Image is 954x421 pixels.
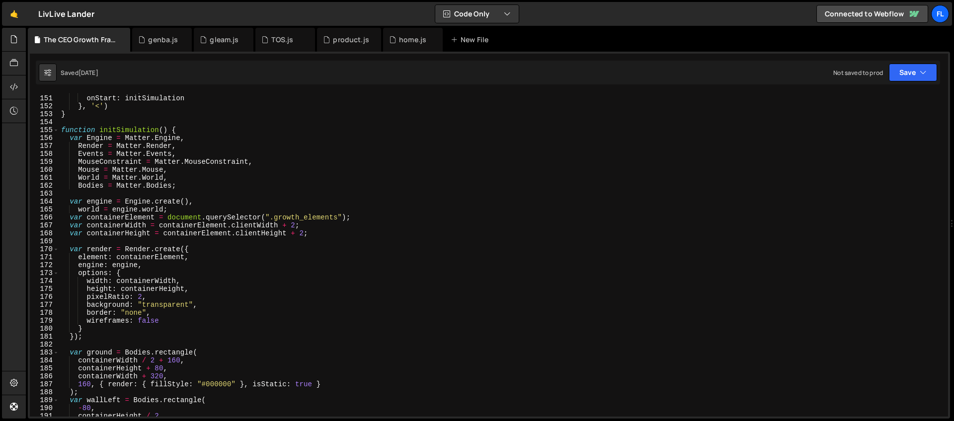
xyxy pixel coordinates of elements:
[271,35,293,45] div: TOS.js
[30,206,59,213] div: 165
[435,5,519,23] button: Code Only
[30,293,59,301] div: 176
[30,301,59,309] div: 177
[30,309,59,317] div: 178
[833,69,883,77] div: Not saved to prod
[30,317,59,325] div: 179
[399,35,426,45] div: home.js
[816,5,928,23] a: Connected to Webflow
[931,5,949,23] a: Fl
[30,134,59,142] div: 156
[30,190,59,198] div: 163
[30,150,59,158] div: 158
[333,35,369,45] div: product.js
[44,35,118,45] div: The CEO Growth Framework.js
[451,35,492,45] div: New File
[30,349,59,356] div: 183
[30,182,59,190] div: 162
[30,229,59,237] div: 168
[30,285,59,293] div: 175
[30,102,59,110] div: 152
[30,142,59,150] div: 157
[79,69,98,77] div: [DATE]
[30,126,59,134] div: 155
[210,35,238,45] div: gleam.js
[30,277,59,285] div: 174
[30,404,59,412] div: 190
[30,325,59,333] div: 180
[30,372,59,380] div: 186
[30,380,59,388] div: 187
[30,396,59,404] div: 189
[30,333,59,341] div: 181
[61,69,98,77] div: Saved
[30,118,59,126] div: 154
[30,261,59,269] div: 172
[30,341,59,349] div: 182
[30,158,59,166] div: 159
[30,388,59,396] div: 188
[30,94,59,102] div: 151
[30,221,59,229] div: 167
[30,110,59,118] div: 153
[30,253,59,261] div: 171
[30,213,59,221] div: 166
[30,364,59,372] div: 185
[30,245,59,253] div: 170
[30,356,59,364] div: 184
[30,166,59,174] div: 160
[30,237,59,245] div: 169
[30,269,59,277] div: 173
[2,2,26,26] a: 🤙
[38,8,94,20] div: LivLive Lander
[889,64,937,81] button: Save
[148,35,178,45] div: genba.js
[30,174,59,182] div: 161
[30,198,59,206] div: 164
[30,412,59,420] div: 191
